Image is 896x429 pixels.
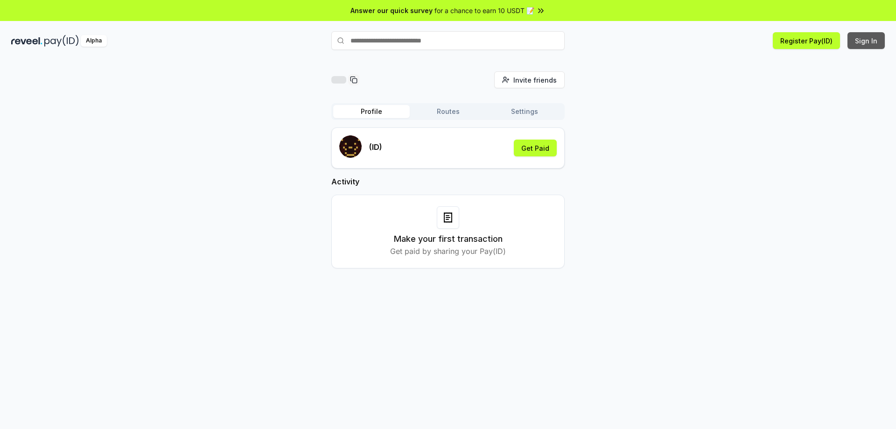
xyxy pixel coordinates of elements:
[11,35,42,47] img: reveel_dark
[350,6,433,15] span: Answer our quick survey
[394,232,503,246] h3: Make your first transaction
[369,141,382,153] p: (ID)
[331,176,565,187] h2: Activity
[410,105,486,118] button: Routes
[44,35,79,47] img: pay_id
[81,35,107,47] div: Alpha
[514,140,557,156] button: Get Paid
[486,105,563,118] button: Settings
[513,75,557,85] span: Invite friends
[333,105,410,118] button: Profile
[434,6,534,15] span: for a chance to earn 10 USDT 📝
[847,32,885,49] button: Sign In
[773,32,840,49] button: Register Pay(ID)
[390,246,506,257] p: Get paid by sharing your Pay(ID)
[494,71,565,88] button: Invite friends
